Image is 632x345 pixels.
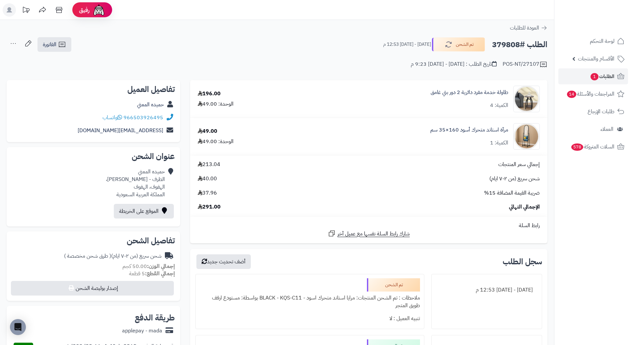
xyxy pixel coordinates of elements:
[411,60,497,68] div: تاريخ الطلب : [DATE] - [DATE] 9:23 م
[578,54,614,63] span: الأقسام والمنتجات
[514,86,539,112] img: 1750071424-1-90x90.jpg
[490,139,508,147] div: الكمية: 1
[436,284,538,297] div: [DATE] - [DATE] 12:53 م
[12,237,175,245] h2: تفاصيل الشحن
[503,258,542,266] h3: سجل الطلب
[193,222,545,229] div: رابط السلة
[566,89,614,99] span: المراجعات والأسئلة
[43,41,56,48] span: الفاتورة
[591,73,598,80] span: 1
[510,24,539,32] span: العودة للطلبات
[198,128,217,135] div: 49.00
[200,312,420,325] div: تنبيه العميل : لا
[590,72,614,81] span: الطلبات
[18,3,34,18] a: تحديثات المنصة
[328,229,410,238] a: شارك رابط السلة نفسها مع عميل آخر
[37,37,71,52] a: الفاتورة
[600,125,613,134] span: العملاء
[509,203,540,211] span: الإجمالي النهائي
[147,262,175,270] strong: إجمالي الوزن:
[79,6,90,14] span: رفيق
[558,33,628,49] a: لوحة التحكم
[123,114,163,122] a: 966503926495
[198,175,217,183] span: 40.00
[103,114,122,122] a: واتساب
[571,142,614,151] span: السلات المتروكة
[588,107,614,116] span: طلبات الإرجاع
[198,161,220,168] span: 213.04
[198,138,234,145] div: الوحدة: 49.00
[430,126,508,134] a: مرآة استاند متحرك أسود 160×35 سم
[64,252,111,260] span: ( طرق شحن مخصصة )
[558,121,628,137] a: العملاء
[122,262,175,270] small: 50.00 كجم
[198,90,221,98] div: 196.00
[510,24,547,32] a: العودة للطلبات
[590,37,614,46] span: لوحة التحكم
[484,189,540,197] span: ضريبة القيمة المضافة 15%
[78,127,163,134] a: [EMAIL_ADDRESS][DOMAIN_NAME]
[114,204,174,218] a: الموقع على الخريطة
[198,189,217,197] span: 37.96
[129,270,175,278] small: 5 قطعة
[12,85,175,93] h2: تفاصيل العميل
[92,3,105,17] img: ai-face.png
[558,68,628,84] a: الطلبات1
[558,86,628,102] a: المراجعات والأسئلة14
[587,16,626,30] img: logo-2.png
[498,161,540,168] span: إجمالي سعر المنتجات
[383,41,431,48] small: [DATE] - [DATE] 12:53 م
[558,104,628,120] a: طلبات الإرجاع
[10,319,26,335] div: Open Intercom Messenger
[196,254,251,269] button: أضف تحديث جديد
[106,168,165,198] div: حميده المعني الطرف - [PERSON_NAME]، الهفوف، الهفوف المملكة العربية السعودية
[514,123,539,150] img: 1753188072-1-90x90.jpg
[12,152,175,160] h2: عنوان الشحن
[571,143,584,151] span: 578
[137,101,164,109] a: حميده المعني
[367,278,420,292] div: تم الشحن
[64,252,162,260] div: شحن سريع (من ٢-٧ ايام)
[558,139,628,155] a: السلات المتروكة578
[198,203,221,211] span: 291.00
[122,327,162,335] div: applepay - mada
[489,175,540,183] span: شحن سريع (من ٢-٧ ايام)
[492,38,547,51] h2: الطلب #379808
[490,102,508,109] div: الكمية: 4
[11,281,174,296] button: إصدار بوليصة الشحن
[337,230,410,238] span: شارك رابط السلة نفسها مع عميل آخر
[503,60,547,68] div: POS-NT/27107
[432,38,485,51] button: تم الشحن
[200,292,420,312] div: ملاحظات : تم الشحن المنتجات: مرايا استاند متحرك اسود - BLACK - KQS-C11 بواسطة: مستودع ارفف طويق ا...
[431,89,508,96] a: طاولة خدمة مفرد دائرية 2 دور بني غامق
[135,314,175,322] h2: طريقة الدفع
[198,100,234,108] div: الوحدة: 49.00
[567,91,577,98] span: 14
[145,270,175,278] strong: إجمالي القطع:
